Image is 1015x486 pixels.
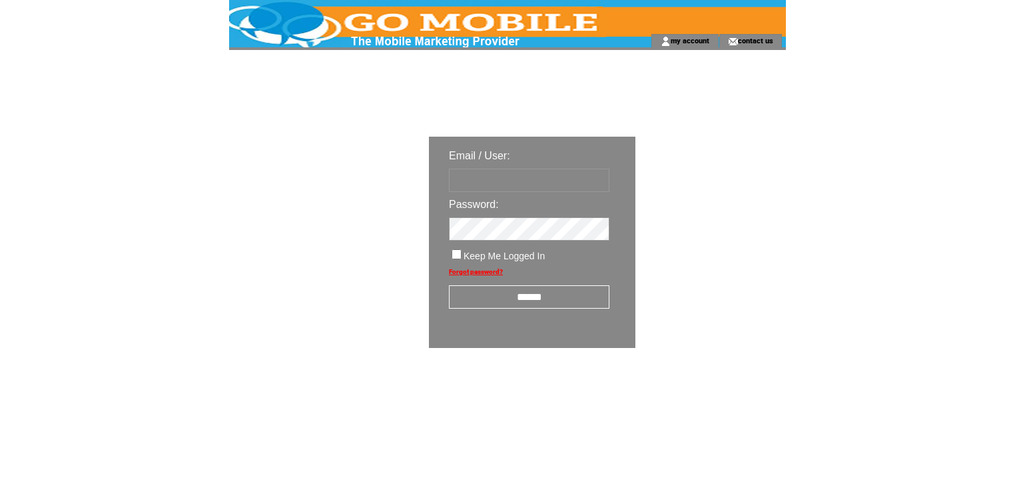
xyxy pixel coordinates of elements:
[449,150,510,161] span: Email / User:
[738,36,773,45] a: contact us
[671,36,709,45] a: my account
[449,199,499,210] span: Password:
[674,381,741,398] img: transparent.png;jsessionid=757CC107866FA3A4D9A3E714D4A31275
[464,251,545,261] span: Keep Me Logged In
[661,36,671,47] img: account_icon.gif;jsessionid=757CC107866FA3A4D9A3E714D4A31275
[728,36,738,47] img: contact_us_icon.gif;jsessionid=757CC107866FA3A4D9A3E714D4A31275
[449,268,503,275] a: Forgot password?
